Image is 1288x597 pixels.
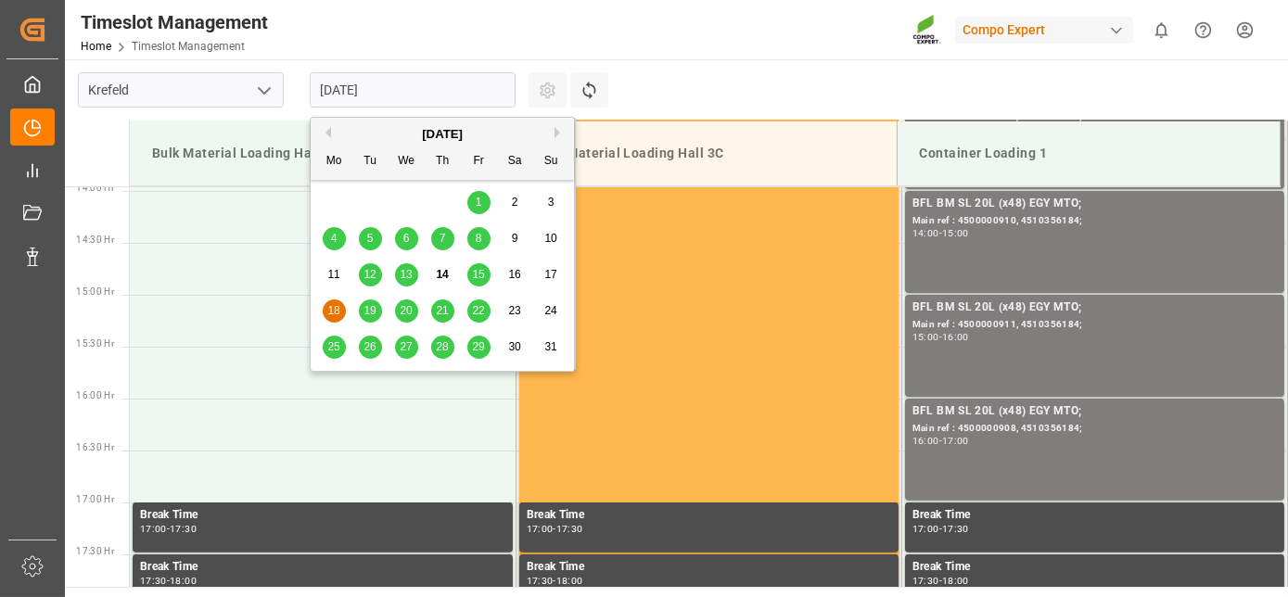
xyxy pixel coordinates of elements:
div: Break Time [912,558,1277,577]
span: 9 [512,232,518,245]
span: 4 [331,232,338,245]
div: Choose Thursday, August 28th, 2025 [431,336,454,359]
div: 16:00 [942,333,969,341]
div: Tu [359,150,382,173]
div: Bulk Material Loading Hall 1 [145,136,498,171]
div: Choose Monday, August 4th, 2025 [323,227,346,250]
div: 15:00 [942,229,969,237]
div: Break Time [140,558,505,577]
div: Choose Friday, August 22nd, 2025 [467,299,491,323]
div: 18:00 [942,577,969,585]
div: Choose Saturday, August 16th, 2025 [504,263,527,286]
div: 16:00 [912,437,939,445]
div: Choose Friday, August 8th, 2025 [467,227,491,250]
div: Choose Wednesday, August 27th, 2025 [395,336,418,359]
span: 15:30 Hr [76,338,114,349]
span: 15 [472,268,484,281]
div: Choose Sunday, August 10th, 2025 [540,227,563,250]
span: 7 [440,232,446,245]
div: Choose Friday, August 15th, 2025 [467,263,491,286]
span: 29 [472,340,484,353]
div: We [395,150,418,173]
a: Home [81,40,111,53]
div: 15:00 [912,333,939,341]
span: 24 [544,304,556,317]
span: 17:00 Hr [76,494,114,504]
div: Choose Wednesday, August 13th, 2025 [395,263,418,286]
span: 6 [403,232,410,245]
div: Choose Wednesday, August 20th, 2025 [395,299,418,323]
span: 10 [544,232,556,245]
div: 17:00 [912,525,939,533]
div: Break Time [140,506,505,525]
div: - [939,437,942,445]
span: 31 [544,340,556,353]
span: 30 [508,340,520,353]
div: 17:00 [527,525,554,533]
div: 17:30 [140,577,167,585]
input: Type to search/select [78,72,284,108]
div: - [553,577,555,585]
div: Choose Wednesday, August 6th, 2025 [395,227,418,250]
div: Choose Tuesday, August 19th, 2025 [359,299,382,323]
div: Choose Saturday, August 2nd, 2025 [504,191,527,214]
span: 13 [400,268,412,281]
div: - [167,525,170,533]
div: Choose Thursday, August 7th, 2025 [431,227,454,250]
div: 14:00 [912,229,939,237]
div: Break Time [912,506,1277,525]
div: Choose Tuesday, August 5th, 2025 [359,227,382,250]
div: 17:00 [140,525,167,533]
input: DD.MM.YYYY [310,72,516,108]
span: 28 [436,340,448,353]
div: Choose Tuesday, August 12th, 2025 [359,263,382,286]
span: 25 [327,340,339,353]
span: 14:30 Hr [76,235,114,245]
div: Choose Saturday, August 9th, 2025 [504,227,527,250]
div: Choose Thursday, August 14th, 2025 [431,263,454,286]
span: 22 [472,304,484,317]
div: Main ref : 4500000908, 4510356184; [912,421,1277,437]
div: - [939,229,942,237]
div: Main ref : 4500000911, 4510356184; [912,317,1277,333]
div: Choose Sunday, August 24th, 2025 [540,299,563,323]
span: 27 [400,340,412,353]
div: Choose Tuesday, August 26th, 2025 [359,336,382,359]
div: BFL BM SL 20L (x48) EGY MTO; [912,402,1277,421]
span: 23 [508,304,520,317]
div: Timeslot Management [81,8,268,36]
button: open menu [249,76,277,105]
div: 18:00 [556,577,583,585]
div: 17:30 [942,525,969,533]
span: 14 [436,268,448,281]
div: Container Loading 1 [912,136,1266,171]
div: - [939,333,942,341]
div: Choose Monday, August 11th, 2025 [323,263,346,286]
button: show 0 new notifications [1141,9,1182,51]
div: BFL BM SL 20L (x48) EGY MTO; [912,195,1277,213]
span: 1 [476,196,482,209]
div: Choose Sunday, August 17th, 2025 [540,263,563,286]
div: 17:30 [170,525,197,533]
div: [DATE] [311,125,574,144]
img: Screenshot%202023-09-29%20at%2010.02.21.png_1712312052.png [912,14,942,46]
div: month 2025-08 [316,184,569,365]
div: Bulk Material Loading Hall 3C [529,136,882,171]
div: - [553,525,555,533]
div: 17:30 [556,525,583,533]
div: Mo [323,150,346,173]
span: 21 [436,304,448,317]
span: 5 [367,232,374,245]
span: 19 [363,304,376,317]
div: Fr [467,150,491,173]
span: 18 [327,304,339,317]
div: 18:00 [170,577,197,585]
span: 16:00 Hr [76,390,114,400]
div: Main ref : 4500000910, 4510356184; [912,213,1277,229]
span: 12 [363,268,376,281]
span: 3 [548,196,555,209]
span: 17:30 Hr [76,546,114,556]
div: Choose Sunday, August 3rd, 2025 [540,191,563,214]
div: Compo Expert [955,17,1133,44]
span: 16:30 Hr [76,442,114,452]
